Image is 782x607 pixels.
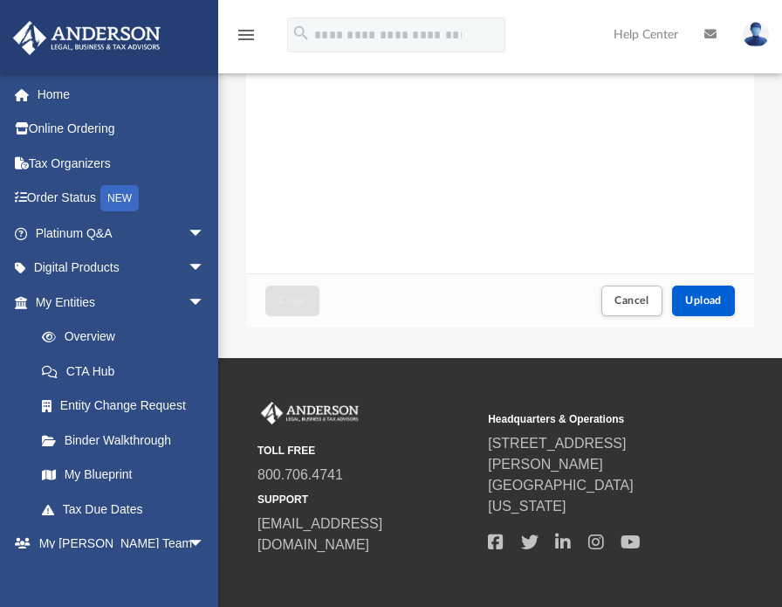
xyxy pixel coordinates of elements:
button: Upload [672,286,735,316]
small: SUPPORT [257,492,476,507]
button: Cancel [601,286,662,316]
a: Entity Change Request [24,389,231,424]
span: arrow_drop_down [188,527,223,562]
span: arrow_drop_down [188,251,223,286]
img: Anderson Advisors Platinum Portal [8,21,166,55]
span: Upload [685,295,722,306]
a: My [PERSON_NAME] Teamarrow_drop_down [12,527,223,562]
a: Overview [24,320,231,355]
a: Digital Productsarrow_drop_down [12,251,231,286]
a: Online Ordering [12,112,231,147]
img: Anderson Advisors Platinum Portal [257,402,362,424]
span: Close [278,295,306,306]
small: Headquarters & Operations [488,411,706,427]
button: Close [265,286,319,316]
a: CTA Hub [24,354,231,389]
img: User Pic [743,22,769,47]
span: arrow_drop_down [188,285,223,321]
i: menu [236,24,257,45]
a: Order StatusNEW [12,181,231,217]
a: [GEOGRAPHIC_DATA][US_STATE] [488,478,634,514]
a: Home [12,77,231,112]
a: My Entitiesarrow_drop_down [12,285,231,320]
a: My Blueprint [24,458,223,493]
a: 800.706.4741 [257,467,343,482]
span: arrow_drop_down [188,216,223,252]
small: TOLL FREE [257,443,476,459]
a: [EMAIL_ADDRESS][DOMAIN_NAME] [257,516,382,552]
div: NEW [100,185,139,211]
a: menu [236,33,257,45]
span: Cancel [614,295,649,306]
a: Tax Due Dates [24,492,231,527]
a: Tax Organizers [12,146,231,181]
i: search [292,24,311,43]
a: Binder Walkthrough [24,423,231,458]
a: Platinum Q&Aarrow_drop_down [12,216,231,251]
a: [STREET_ADDRESS][PERSON_NAME] [488,436,626,472]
